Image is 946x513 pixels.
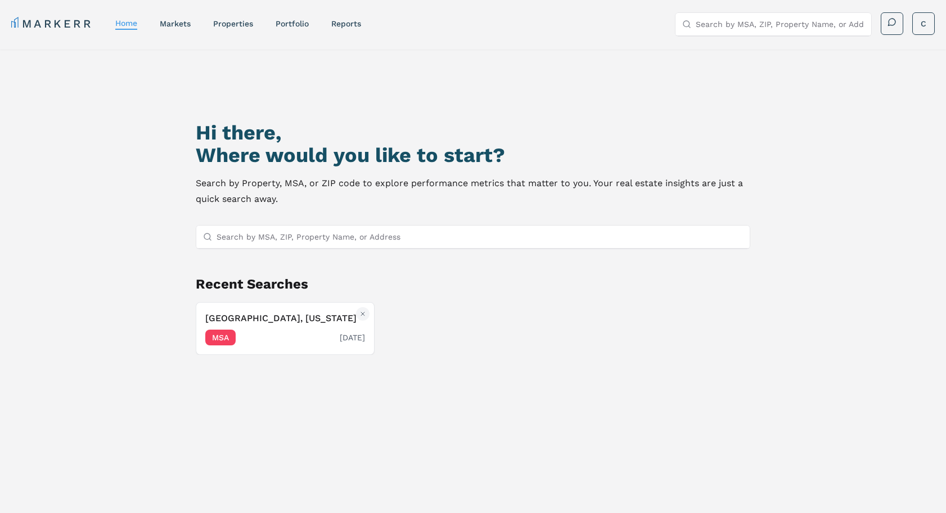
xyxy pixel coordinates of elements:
a: Portfolio [276,19,309,28]
a: home [115,19,137,28]
a: MARKERR [11,16,93,31]
button: Remove Cincinnati, Ohio[GEOGRAPHIC_DATA], [US_STATE]MSA[DATE] [196,302,375,355]
p: Search by Property, MSA, or ZIP code to explore performance metrics that matter to you. Your real... [196,175,750,207]
span: [DATE] [340,332,365,343]
a: reports [331,19,361,28]
a: properties [213,19,253,28]
input: Search by MSA, ZIP, Property Name, or Address [696,13,864,35]
span: MSA [205,330,236,345]
button: Remove Cincinnati, Ohio [356,307,370,321]
h2: Recent Searches [196,275,750,293]
h3: [GEOGRAPHIC_DATA], [US_STATE] [205,312,365,325]
span: C [921,18,926,29]
a: markets [160,19,191,28]
h1: Hi there, [196,121,750,144]
input: Search by MSA, ZIP, Property Name, or Address [217,226,742,248]
h2: Where would you like to start? [196,144,750,166]
button: C [912,12,935,35]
